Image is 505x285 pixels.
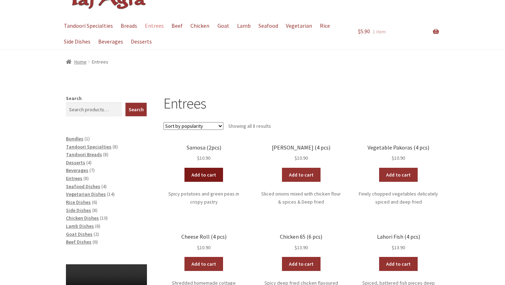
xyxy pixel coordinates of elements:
h2: Cheese Roll (4 pcs) [163,233,244,240]
a: Lahori Fish (4 pcs) $13.90 [358,233,439,251]
a: Rice Dishes [66,199,91,205]
p: Spicy potatoes and green peas in crispy pastry [163,190,244,206]
span: 14 [108,191,113,197]
select: Shop order [163,122,223,130]
a: Tandoori Specialties [60,18,116,34]
a: Lamb Dishes [66,223,94,229]
span: 8 [94,207,96,213]
span: 5.90 [358,28,370,35]
span: 10 [101,215,106,221]
span: $ [295,155,297,161]
a: Samosa (2pcs) $10.90 [163,144,244,162]
p: Sliced onions mixed with chicken flour & spices & Deep fried [261,190,342,206]
bdi: 10.90 [197,155,210,161]
a: Add to cart: “Onion Bhaji (4 pcs)” [282,168,321,182]
a: Home [66,59,87,65]
a: Goat [214,18,233,34]
nav: Primary Navigation [66,18,342,49]
span: 6 [94,239,96,245]
bdi: 10.90 [392,155,405,161]
input: Search products… [66,102,122,117]
a: Entrees [141,18,167,34]
a: Vegetarian Dishes [66,191,106,197]
bdi: 10.90 [197,244,210,251]
a: Beverages [66,167,88,173]
span: / [87,58,92,66]
a: Desserts [66,159,85,166]
span: 4 [88,159,90,166]
a: Add to cart: “Chicken 65 (6 pcs)” [282,257,321,271]
p: Finely chopped vegetables delicately spiced and deep fried [358,190,439,206]
a: Vegetarian [283,18,316,34]
a: Seafood Dishes [66,183,100,190]
a: Seafood [255,18,281,34]
h2: Chicken 65 (6 pcs) [261,233,342,240]
bdi: 10.90 [295,155,308,161]
span: 7 [91,167,93,173]
span: 8 [85,175,87,181]
a: Add to cart: “Lahori Fish (4 pcs)” [379,257,418,271]
a: Add to cart: “Samosa (2pcs)” [184,168,223,182]
a: Tandoori Specialties [66,144,112,150]
a: Tandoori Breads [66,151,102,158]
a: Beverages [95,34,126,49]
a: Entrees [66,175,82,181]
h2: [PERSON_NAME] (4 pcs) [261,144,342,151]
a: Rice [317,18,334,34]
span: 1 [86,135,88,142]
a: Bundles [66,135,83,142]
bdi: 13.90 [295,244,308,251]
a: [PERSON_NAME] (4 pcs) $10.90 [261,144,342,162]
bdi: 13.90 [392,244,405,251]
a: Side Dishes [66,207,91,213]
span: $ [197,155,200,161]
a: Desserts [127,34,155,49]
span: 6 [93,199,96,205]
h2: Samosa (2pcs) [163,144,244,151]
span: 6 [96,223,99,229]
span: $ [197,244,200,251]
span: $ [392,155,394,161]
a: Lamb [234,18,254,34]
span: 8 [105,151,107,158]
h1: Entrees [163,94,439,112]
a: Goat Dishes [66,231,93,237]
a: Add to cart: “Vegetable Pakoras (4 pcs)” [379,168,418,182]
a: Cheese Roll (4 pcs) $10.90 [163,233,244,251]
span: 4 [103,183,105,190]
a: Chicken Dishes [66,215,99,221]
a: Vegetable Pakoras (4 pcs) $10.90 [358,144,439,162]
span: $ [295,244,297,251]
span: 8 [114,144,116,150]
a: $5.90 1 item [358,18,439,45]
a: Chicken [187,18,213,34]
span: $ [392,244,394,251]
span: $ [358,28,361,35]
a: Chicken 65 (6 pcs) $13.90 [261,233,342,251]
span: 1 item [373,28,386,35]
a: Beef [168,18,186,34]
a: Breads [117,18,140,34]
span: 2 [95,231,97,237]
a: Side Dishes [60,34,94,49]
h2: Vegetable Pakoras (4 pcs) [358,144,439,151]
a: Beef Dishes [66,239,92,245]
button: Search [125,102,147,117]
p: Showing all 8 results [228,120,271,132]
a: Add to cart: “Cheese Roll (4 pcs)” [184,257,223,271]
h2: Lahori Fish (4 pcs) [358,233,439,240]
